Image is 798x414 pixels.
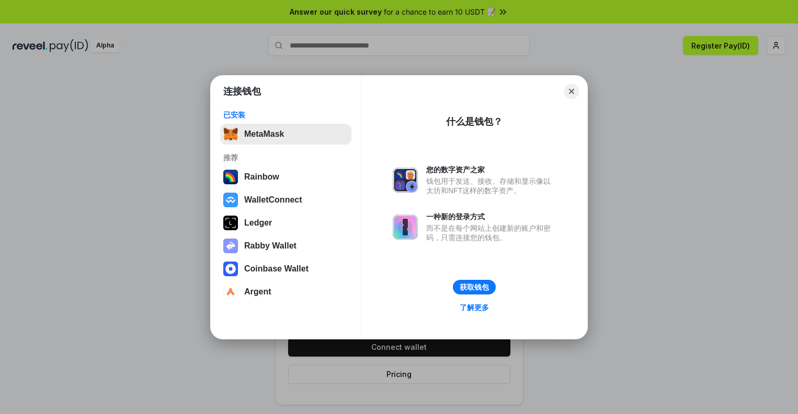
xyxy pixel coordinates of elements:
h1: 连接钱包 [223,85,261,98]
div: Ledger [244,218,272,228]
img: svg+xml,%3Csvg%20width%3D%2228%22%20height%3D%2228%22%20viewBox%3D%220%200%2028%2028%22%20fill%3D... [223,262,238,276]
img: svg+xml,%3Csvg%20width%3D%2228%22%20height%3D%2228%22%20viewBox%3D%220%200%2028%2028%22%20fill%3D... [223,193,238,207]
button: Close [564,84,579,99]
button: Rainbow [220,167,351,187]
img: svg+xml,%3Csvg%20xmlns%3D%22http%3A%2F%2Fwww.w3.org%2F2000%2Fsvg%22%20fill%3D%22none%22%20viewBox... [393,215,418,240]
button: Ledger [220,212,351,233]
button: Coinbase Wallet [220,258,351,279]
div: Coinbase Wallet [244,264,309,274]
div: 您的数字资产之家 [426,165,556,174]
img: svg+xml,%3Csvg%20xmlns%3D%22http%3A%2F%2Fwww.w3.org%2F2000%2Fsvg%22%20fill%3D%22none%22%20viewBox... [393,168,418,193]
div: 推荐 [223,153,348,162]
div: 获取钱包 [460,282,489,292]
div: Rabby Wallet [244,241,297,251]
div: 钱包用于发送、接收、存储和显示像以太坊和NFT这样的数字资产。 [426,176,556,195]
img: svg+xml,%3Csvg%20width%3D%22120%22%20height%3D%22120%22%20viewBox%3D%220%200%20120%20120%22%20fil... [223,170,238,184]
div: 已安装 [223,110,348,120]
button: MetaMask [220,124,351,145]
button: Argent [220,281,351,302]
div: 而不是在每个网站上创建新的账户和密码，只需连接您的钱包。 [426,223,556,242]
div: 了解更多 [460,303,489,312]
div: WalletConnect [244,195,302,205]
button: 获取钱包 [453,280,496,294]
img: svg+xml,%3Csvg%20xmlns%3D%22http%3A%2F%2Fwww.w3.org%2F2000%2Fsvg%22%20fill%3D%22none%22%20viewBox... [223,239,238,253]
div: MetaMask [244,129,284,139]
button: Rabby Wallet [220,235,351,256]
div: Argent [244,287,271,297]
div: Rainbow [244,172,279,182]
div: 一种新的登录方式 [426,212,556,221]
img: svg+xml,%3Csvg%20width%3D%2228%22%20height%3D%2228%22%20viewBox%3D%220%200%2028%2028%22%20fill%3D... [223,285,238,299]
img: svg+xml,%3Csvg%20fill%3D%22none%22%20height%3D%2233%22%20viewBox%3D%220%200%2035%2033%22%20width%... [223,127,238,141]
a: 了解更多 [453,301,495,314]
div: 什么是钱包？ [446,115,503,128]
button: WalletConnect [220,190,351,210]
img: svg+xml,%3Csvg%20xmlns%3D%22http%3A%2F%2Fwww.w3.org%2F2000%2Fsvg%22%20width%3D%2228%22%20height%3... [223,216,238,230]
